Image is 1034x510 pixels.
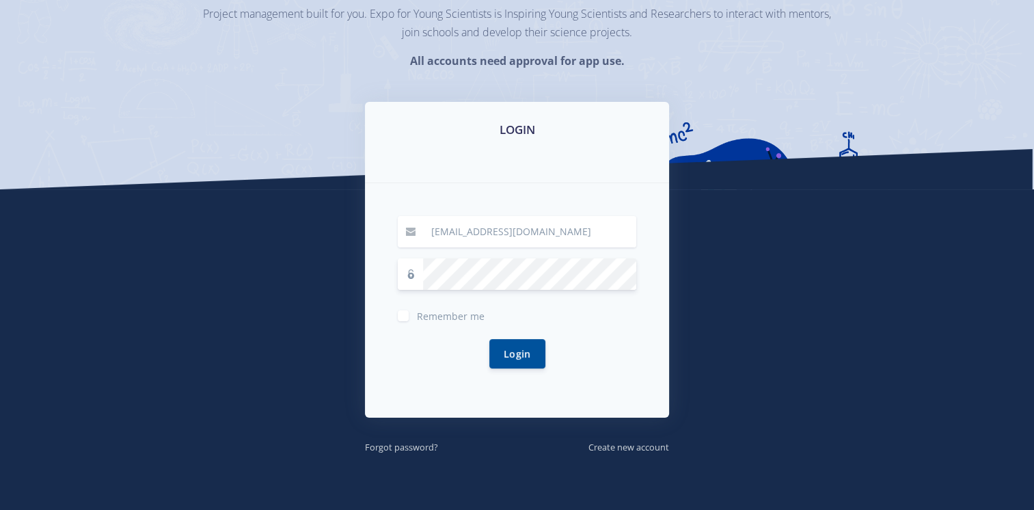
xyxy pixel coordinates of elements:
[409,53,624,68] strong: All accounts need approval for app use.
[365,441,438,453] small: Forgot password?
[588,441,669,453] small: Create new account
[203,5,832,42] p: Project management built for you. Expo for Young Scientists is Inspiring Young Scientists and Res...
[423,216,636,247] input: Email / User ID
[417,310,485,323] span: Remember me
[381,121,653,139] h3: LOGIN
[489,339,545,368] button: Login
[588,439,669,454] a: Create new account
[365,439,438,454] a: Forgot password?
